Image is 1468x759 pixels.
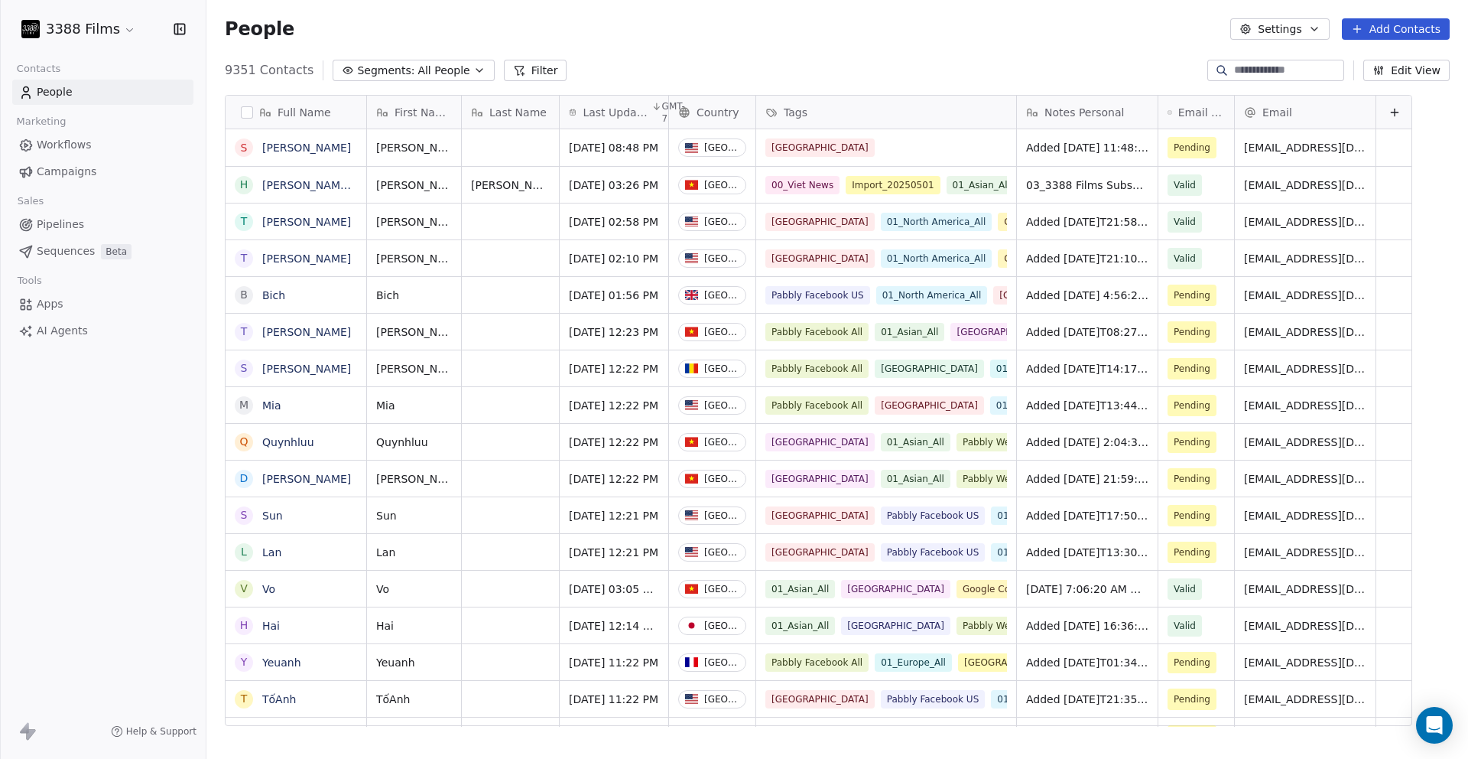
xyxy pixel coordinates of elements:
div: Email Verification Status [1158,96,1234,129]
a: [PERSON_NAME] [262,363,351,375]
div: [GEOGRAPHIC_DATA] [704,621,739,631]
span: Google Contacts Import [956,580,1078,598]
span: [GEOGRAPHIC_DATA] [993,286,1103,305]
span: 01_Asian_All [881,470,950,488]
span: Pabbly Facebook All [765,323,869,341]
div: [GEOGRAPHIC_DATA] [704,400,739,411]
span: Last Name [489,105,547,120]
span: [EMAIL_ADDRESS][DOMAIN_NAME] [1244,618,1366,634]
span: 01_Asian_All [875,323,944,341]
span: [GEOGRAPHIC_DATA] [765,727,875,745]
div: Notes Personal [1017,96,1158,129]
span: Pending [1174,140,1210,155]
span: [GEOGRAPHIC_DATA] [765,138,875,157]
span: All People [417,63,469,79]
div: V [240,581,248,597]
span: Pending [1174,692,1210,707]
span: Added [DATE]T21:10:23+0000 via Pabbly Connect, Location Country: [GEOGRAPHIC_DATA], Facebook Lead... [1026,251,1148,266]
span: Help & Support [126,725,196,738]
span: [DATE] 12:14 AM [569,618,659,634]
a: Hai [262,620,280,632]
div: [GEOGRAPHIC_DATA] [704,657,739,668]
span: [GEOGRAPHIC_DATA] [765,470,875,488]
span: Added [DATE]T13:30:02+0000 via Pabbly Connect, Location Country: [GEOGRAPHIC_DATA], Facebook Lead... [1026,545,1148,560]
span: Pabbly Facebook All [765,653,869,672]
span: TốAnh [376,692,452,707]
span: [GEOGRAPHIC_DATA] [765,213,875,231]
span: [DATE] 02:10 PM [569,251,659,266]
span: Pabbly Facebook All [765,360,869,378]
div: Country [669,96,755,129]
a: Yeuanh [262,656,301,669]
a: SequencesBeta [12,239,193,264]
div: Last Name [462,96,559,129]
span: [GEOGRAPHIC_DATA] [765,690,875,709]
div: T [241,213,248,230]
span: AI Agents [37,323,88,339]
div: Tags [756,96,1016,129]
span: Mia [376,398,452,413]
span: Import_20250501 [846,176,940,194]
img: 3388Films_Logo_White.jpg [21,20,40,38]
span: Added [DATE]T01:34:49+0000 via Pabbly Connect, Location Country: FR, Facebook Leads Form. [1026,655,1148,670]
div: [GEOGRAPHIC_DATA] [704,694,739,705]
div: T [241,691,248,707]
span: Added [DATE] 11:48:10 via Pabbly Connect, Location Country: [GEOGRAPHIC_DATA], 3388 Films Subscri... [1026,140,1148,155]
div: [GEOGRAPHIC_DATA] [704,474,739,484]
span: Workflows [37,137,92,153]
span: [DATE] 12:23 PM [569,324,659,340]
span: Valid [1174,618,1196,634]
span: [DATE] 03:05 AM [569,581,659,597]
span: Pending [1174,545,1210,560]
span: [EMAIL_ADDRESS][DOMAIN_NAME] [1244,324,1366,340]
span: Pabbly Website [956,433,1039,451]
span: GMT-7 [662,100,687,125]
a: Quynhluu [262,436,314,448]
span: Added [DATE]T13:44:00+0000 via Pabbly Connect, Location Country: [GEOGRAPHIC_DATA], Facebook Lead... [1026,398,1148,413]
span: Google Contacts Import [998,213,1119,231]
span: Vo [376,581,452,597]
span: Pipelines [37,217,84,233]
span: Pabbly Facebook US [881,727,986,745]
a: Sun [262,510,283,522]
span: [DATE] 03:26 PM [569,178,659,193]
a: Mia [262,399,281,412]
span: 01_Europe_All [990,360,1067,378]
span: 01_Asian_All [765,580,835,598]
span: [EMAIL_ADDRESS][DOMAIN_NAME] [1244,655,1366,670]
span: Email [1262,105,1292,120]
span: [EMAIL_ADDRESS][DOMAIN_NAME] [1244,692,1366,707]
span: [DATE] 11:22 PM [569,692,659,707]
span: Added [DATE] 2:04:31 via Pabbly Connect, Location Country: [GEOGRAPHIC_DATA], 3388 Films Subscrib... [1026,435,1148,450]
span: [DATE] 12:21 PM [569,545,659,560]
a: Help & Support [111,725,196,738]
span: 00_Viet News [765,176,840,194]
div: [GEOGRAPHIC_DATA] [704,584,739,594]
span: [GEOGRAPHIC_DATA] [765,543,875,562]
div: Email [1235,96,1375,129]
a: [PERSON_NAME] [262,216,351,228]
span: [GEOGRAPHIC_DATA] [875,360,984,378]
span: Sun [376,508,452,523]
span: Added [DATE]T08:27:51+0000 via Pabbly Connect, Location Country: [GEOGRAPHIC_DATA], Facebook Lead... [1026,324,1148,340]
span: [GEOGRAPHIC_DATA] [841,617,950,635]
span: Pending [1174,361,1210,376]
span: Added [DATE]T14:17:50+0000 via Pabbly Connect, Location Country: RO, Facebook Leads Form. [1026,361,1148,376]
span: Added [DATE]T21:58:27+0000 via Pabbly Connect, Location Country: [GEOGRAPHIC_DATA], Facebook Lead... [1026,214,1148,230]
span: [EMAIL_ADDRESS][DOMAIN_NAME] [1244,471,1366,487]
button: Add Contacts [1342,18,1450,40]
span: Bich [376,288,452,303]
span: Email Verification Status [1178,105,1225,120]
div: [GEOGRAPHIC_DATA] [704,327,739,337]
span: Marketing [10,110,73,133]
a: Vo [262,583,275,595]
span: Tags [784,105,807,120]
span: [PERSON_NAME] [376,251,452,266]
span: [DATE] 12:22 PM [569,398,659,413]
span: [EMAIL_ADDRESS][DOMAIN_NAME] [1244,288,1366,303]
span: Added [DATE]T17:50:10+0000 via Pabbly Connect, Location Country: [GEOGRAPHIC_DATA], Facebook Lead... [1026,508,1148,523]
span: Added [DATE] 4:56:28 via Pabbly Connect, Location Country: [GEOGRAPHIC_DATA], 3388 Films Subscrib... [1026,288,1148,303]
span: [DATE] 08:48 PM [569,140,659,155]
span: Pabbly Website [956,470,1039,488]
span: Notes Personal [1044,105,1124,120]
